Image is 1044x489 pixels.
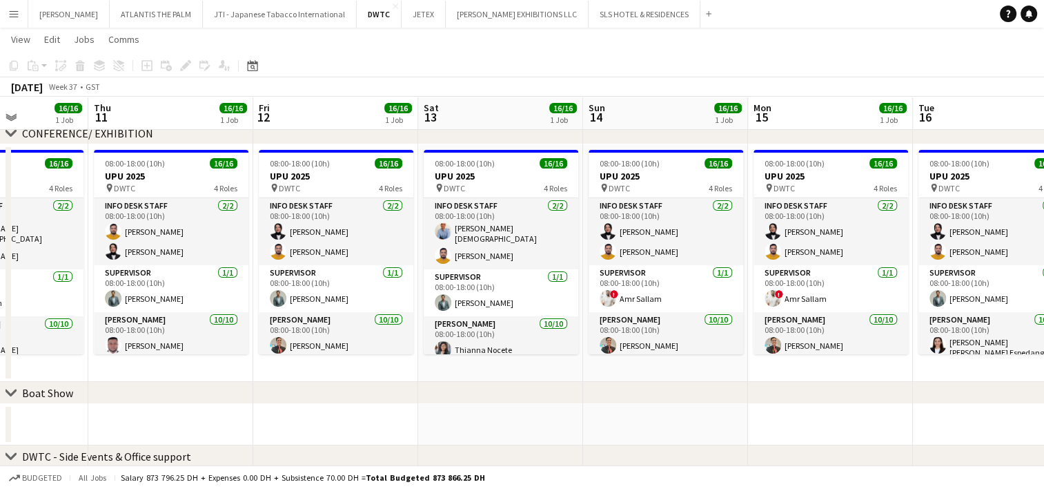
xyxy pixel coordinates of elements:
span: Edit [44,33,60,46]
span: All jobs [76,472,109,483]
a: Jobs [68,30,100,48]
button: ATLANTIS THE PALM [110,1,203,28]
div: [DATE] [11,80,43,94]
span: View [11,33,30,46]
div: DWTC - Side Events & Office support [22,450,191,463]
div: Boat Show [22,386,73,400]
span: Total Budgeted 873 866.25 DH [366,472,485,483]
button: [PERSON_NAME] [28,1,110,28]
button: JETEX [402,1,446,28]
button: DWTC [357,1,402,28]
div: CONFERENCE/ EXHIBITION [22,126,153,140]
span: Budgeted [22,473,62,483]
div: Salary 873 796.25 DH + Expenses 0.00 DH + Subsistence 70.00 DH = [121,472,485,483]
a: View [6,30,36,48]
div: GST [86,81,100,92]
span: Week 37 [46,81,80,92]
a: Comms [103,30,145,48]
a: Edit [39,30,66,48]
span: Jobs [74,33,95,46]
button: SLS HOTEL & RESIDENCES [589,1,700,28]
button: JTI - Japanese Tabacco International [203,1,357,28]
button: Budgeted [7,470,64,486]
span: Comms [108,33,139,46]
button: [PERSON_NAME] EXHIBITIONS LLC [446,1,589,28]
